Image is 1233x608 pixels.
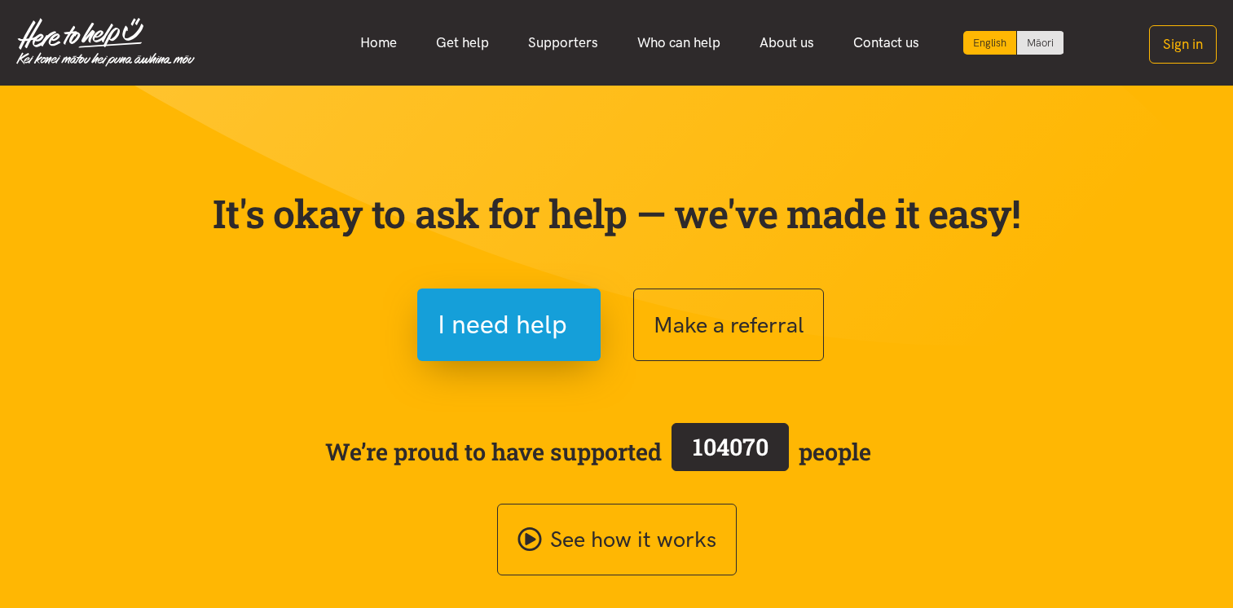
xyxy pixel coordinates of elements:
a: About us [740,25,834,60]
span: We’re proud to have supported people [325,420,871,483]
button: Sign in [1149,25,1217,64]
a: Contact us [834,25,939,60]
span: 104070 [693,431,768,462]
button: Make a referral [633,289,824,361]
button: I need help [417,289,601,361]
div: Current language [963,31,1017,55]
a: Who can help [618,25,740,60]
p: It's okay to ask for help — we've made it easy! [209,190,1024,237]
a: Home [341,25,416,60]
span: I need help [438,304,567,346]
a: Switch to Te Reo Māori [1017,31,1063,55]
a: See how it works [497,504,737,576]
div: Language toggle [963,31,1064,55]
a: Get help [416,25,509,60]
a: Supporters [509,25,618,60]
img: Home [16,18,195,67]
a: 104070 [662,420,799,483]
